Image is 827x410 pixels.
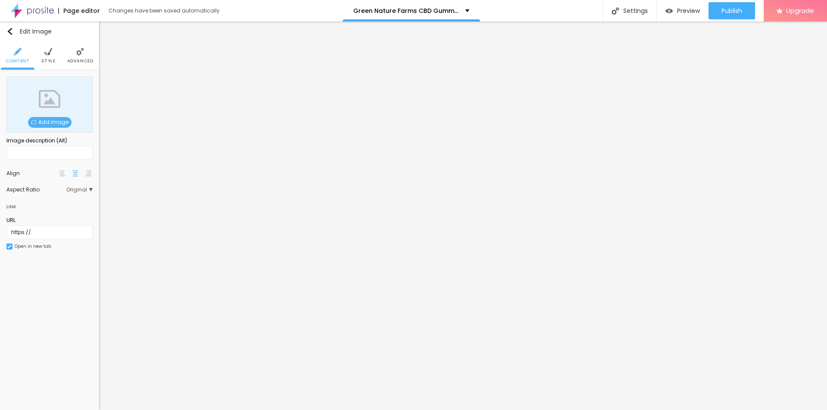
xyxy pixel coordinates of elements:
[44,48,52,55] img: Icone
[41,59,56,63] span: Style
[6,137,93,145] div: Image description (Alt)
[6,187,66,192] div: Aspect Ratio
[612,7,619,15] img: Icone
[353,8,459,14] p: Green Nature Farms CBD Gummies
[7,244,12,249] img: Icone
[15,244,51,249] div: Open in new tab
[14,48,22,55] img: Icone
[58,8,100,14] div: Page editor
[31,120,36,125] img: Icone
[59,170,65,176] img: paragraph-left-align.svg
[109,8,220,13] div: Changes have been saved automatically
[721,7,742,14] span: Publish
[99,22,827,410] iframe: Editor
[6,216,93,224] div: URL
[6,28,13,35] img: Icone
[76,48,84,55] img: Icone
[72,170,78,176] img: paragraph-center-align.svg
[665,7,673,15] img: view-1.svg
[6,28,52,35] div: Edit Image
[85,170,91,176] img: paragraph-right-align.svg
[786,7,814,14] span: Upgrade
[28,117,72,128] span: Add image
[677,7,700,14] span: Preview
[6,59,29,63] span: Content
[709,2,755,19] button: Publish
[67,59,93,63] span: Advanced
[6,171,58,176] div: Align
[6,197,93,212] div: Link
[657,2,709,19] button: Preview
[6,202,16,211] div: Link
[66,187,93,192] span: Original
